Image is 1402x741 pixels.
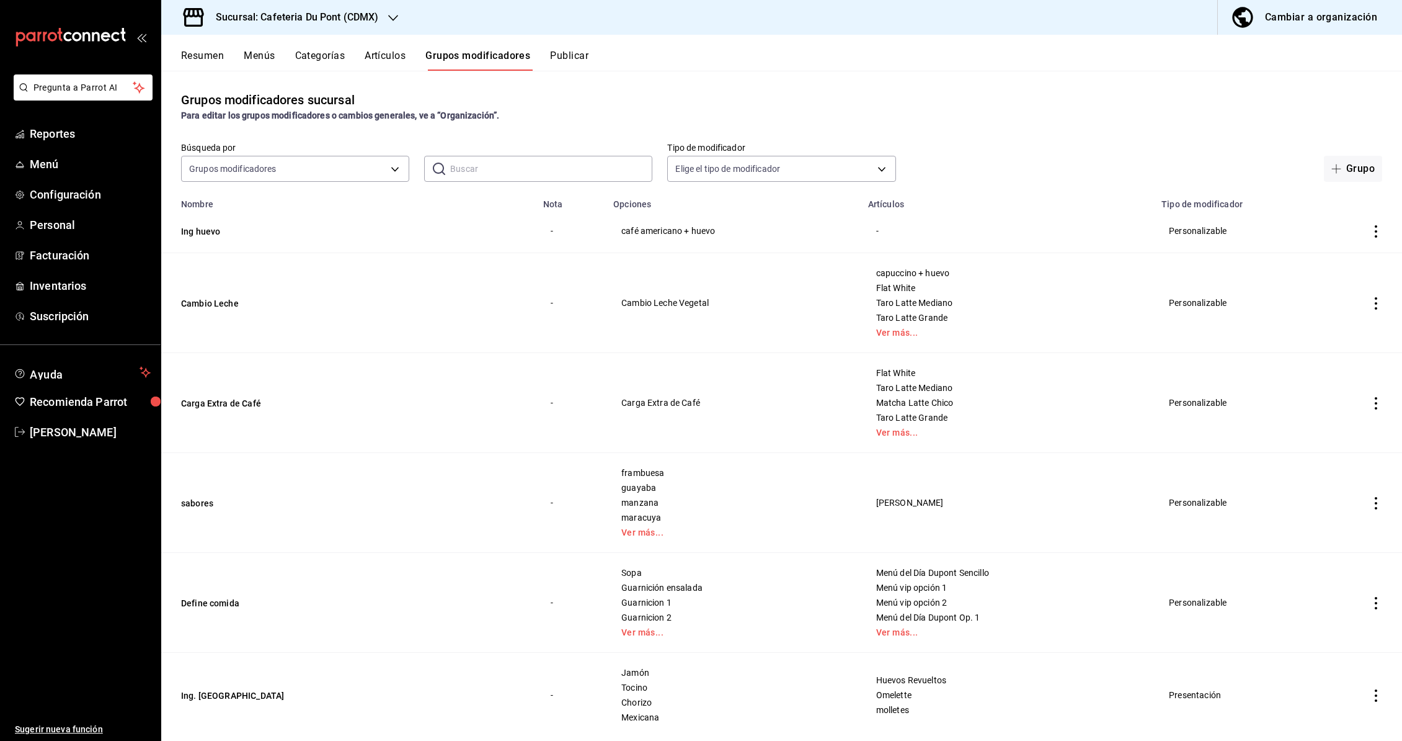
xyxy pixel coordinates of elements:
[1370,225,1382,238] button: actions
[536,192,606,209] th: Nota
[30,393,151,410] span: Recomienda Parrot
[876,284,1139,292] span: Flat White
[876,413,1139,422] span: Taro Latte Grande
[30,424,151,441] span: [PERSON_NAME]
[536,253,606,353] td: -
[621,513,845,522] span: maracuya
[876,691,1139,699] span: Omelette
[861,192,1155,209] th: Artículos
[876,269,1139,277] span: capuccino + huevo
[876,369,1139,377] span: Flat White
[1154,209,1350,253] td: Personalizable
[181,50,224,71] button: Resumen
[621,598,845,607] span: Guarnicion 1
[536,453,606,553] td: -
[621,583,845,592] span: Guarnición ensalada
[876,299,1139,307] span: Taro Latte Mediano
[181,110,499,120] strong: Para editar los grupos modificadores o cambios generales, ve a “Organización”.
[1154,653,1350,738] td: Presentación
[181,225,330,238] button: Ing huevo
[295,50,345,71] button: Categorías
[621,668,845,677] span: Jamón
[621,483,845,492] span: guayaba
[14,74,153,101] button: Pregunta a Parrot AI
[876,313,1139,322] span: Taro Latte Grande
[161,192,1402,737] table: simple table
[9,90,153,103] a: Pregunta a Parrot AI
[181,597,330,609] button: Define comida
[181,497,330,510] button: sabores
[30,277,151,294] span: Inventarios
[181,91,355,109] div: Grupos modificadores sucursal
[1154,453,1350,553] td: Personalizable
[876,224,1140,238] div: -
[30,308,151,325] span: Suscripción
[667,143,895,152] label: Tipo de modificador
[876,706,1139,714] span: molletes
[876,384,1139,392] span: Taro Latte Mediano
[30,247,151,264] span: Facturación
[161,192,536,209] th: Nombre
[181,397,330,410] button: Carga Extra de Café
[30,125,151,142] span: Reportes
[536,353,606,453] td: -
[876,568,1139,577] span: Menú del Día Dupont Sencillo
[621,628,845,637] a: Ver más...
[425,50,530,71] button: Grupos modificadores
[15,723,151,736] span: Sugerir nueva función
[244,50,275,71] button: Menús
[189,163,277,175] span: Grupos modificadores
[876,428,1139,437] a: Ver más...
[1154,353,1350,453] td: Personalizable
[621,227,845,235] span: café americano + huevo
[621,568,845,577] span: Sopa
[30,365,135,380] span: Ayuda
[30,186,151,203] span: Configuración
[1324,156,1382,182] button: Grupo
[876,598,1139,607] span: Menú vip opción 2
[1154,192,1350,209] th: Tipo de modificador
[606,192,861,209] th: Opciones
[621,528,845,537] a: Ver más...
[181,143,409,152] label: Búsqueda por
[876,328,1139,337] a: Ver más...
[550,50,588,71] button: Publicar
[181,689,330,702] button: Ing. [GEOGRAPHIC_DATA]
[536,553,606,653] td: -
[621,698,845,707] span: Chorizo
[1154,553,1350,653] td: Personalizable
[1370,297,1382,310] button: actions
[206,10,378,25] h3: Sucursal: Cafeteria Du Pont (CDMX)
[621,713,845,722] span: Mexicana
[181,50,1402,71] div: navigation tabs
[675,163,780,175] span: Elige el tipo de modificador
[1154,253,1350,353] td: Personalizable
[876,613,1139,622] span: Menú del Día Dupont Op. 1
[621,498,845,507] span: manzana
[1265,9,1377,26] div: Cambiar a organización
[621,683,845,692] span: Tocino
[876,676,1139,685] span: Huevos Revueltos
[450,156,652,181] input: Buscar
[621,469,845,477] span: frambuesa
[536,653,606,738] td: -
[876,583,1139,592] span: Menú vip opción 1
[621,613,845,622] span: Guarnicion 2
[365,50,406,71] button: Artículos
[621,398,845,407] span: Carga Extra de Café
[536,209,606,253] td: -
[876,498,1139,507] span: [PERSON_NAME]
[181,297,330,310] button: Cambio Leche
[33,81,133,94] span: Pregunta a Parrot AI
[876,398,1139,407] span: Matcha Latte Chico
[1370,497,1382,510] button: actions
[621,299,845,307] span: Cambio Leche Vegetal
[1370,689,1382,702] button: actions
[1370,397,1382,410] button: actions
[1370,597,1382,609] button: actions
[136,32,146,42] button: open_drawer_menu
[876,628,1139,637] a: Ver más...
[30,156,151,173] span: Menú
[30,217,151,233] span: Personal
